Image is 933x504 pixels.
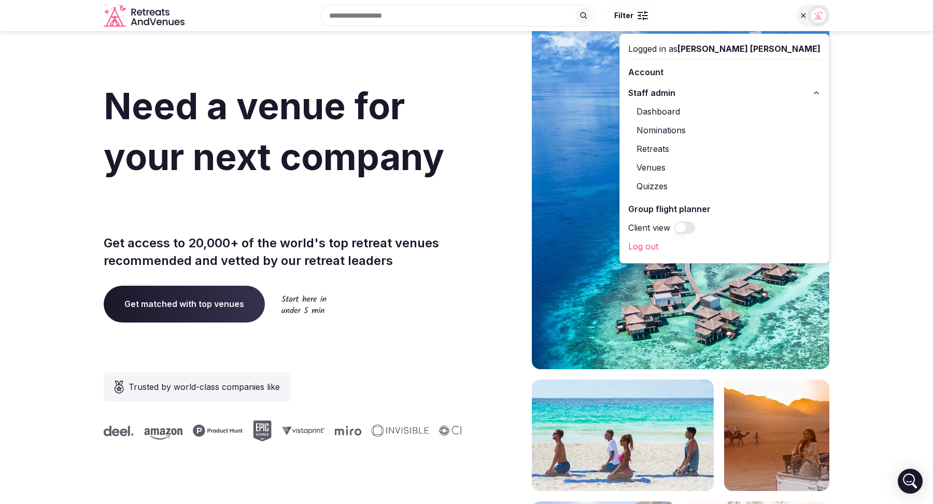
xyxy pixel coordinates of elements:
[280,426,322,435] svg: Vistaprint company logo
[628,122,821,138] a: Nominations
[628,103,821,120] a: Dashboard
[104,234,462,269] p: Get access to 20,000+ of the world's top retreat venues recommended and vetted by our retreat lea...
[104,84,444,179] span: Need a venue for your next company
[333,426,359,436] svg: Miro company logo
[724,380,829,491] img: woman sitting in back of truck with camels
[251,421,270,441] svg: Epic Games company logo
[628,85,821,101] button: Staff admin
[532,380,714,491] img: yoga on tropical beach
[628,238,821,255] a: Log out
[628,64,821,80] a: Account
[102,426,132,436] svg: Deel company logo
[104,4,187,27] a: Visit the homepage
[628,141,821,157] a: Retreats
[614,10,633,21] span: Filter
[129,381,280,393] span: Trusted by world-class companies like
[628,159,821,176] a: Venues
[628,87,675,99] span: Staff admin
[370,425,427,437] svg: Invisible company logo
[281,295,327,313] img: Start here in under 5 min
[898,469,923,494] div: Open Intercom Messenger
[104,286,265,322] a: Get matched with top venues
[628,178,821,194] a: Quizzes
[811,8,826,23] img: Matt Grant Oakes
[628,201,821,217] a: Group flight planner
[607,6,655,25] button: Filter
[104,4,187,27] svg: Retreats and Venues company logo
[677,44,821,54] span: [PERSON_NAME] [PERSON_NAME]
[628,43,821,55] div: Logged in as
[628,221,670,234] label: Client view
